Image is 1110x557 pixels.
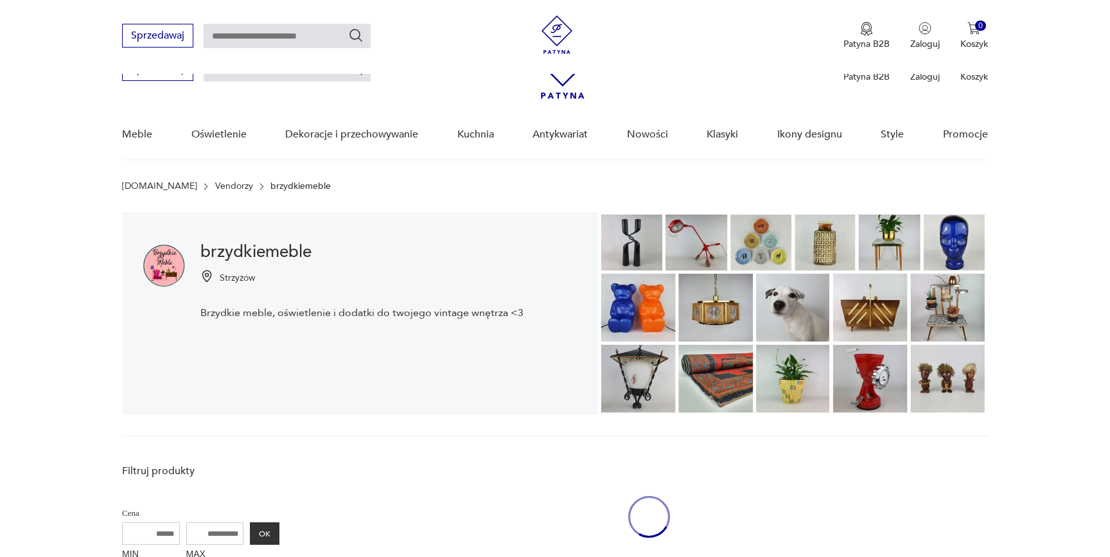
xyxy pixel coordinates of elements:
[191,110,247,159] a: Oświetlenie
[143,244,185,287] img: brzydkiemeble
[910,71,940,83] p: Zaloguj
[348,28,364,43] button: Szukaj
[533,110,588,159] a: Antykwariat
[598,212,988,415] img: brzydkiemeble
[122,181,197,191] a: [DOMAIN_NAME]
[707,110,738,159] a: Klasyki
[270,181,331,191] p: brzydkiemeble
[457,110,494,159] a: Kuchnia
[860,22,873,36] img: Ikona medalu
[967,22,980,35] img: Ikona koszyka
[122,66,193,75] a: Sprzedawaj
[538,15,576,54] img: Patyna - sklep z meblami i dekoracjami vintage
[960,22,988,50] button: 0Koszyk
[122,110,152,159] a: Meble
[960,71,988,83] p: Koszyk
[943,110,988,159] a: Promocje
[285,110,418,159] a: Dekoracje i przechowywanie
[910,22,940,50] button: Zaloguj
[960,38,988,50] p: Koszyk
[200,244,524,260] h1: brzydkiemeble
[200,270,213,283] img: Ikonka pinezki mapy
[919,22,931,35] img: Ikonka użytkownika
[122,32,193,41] a: Sprzedawaj
[975,21,986,31] div: 0
[910,38,940,50] p: Zaloguj
[777,110,842,159] a: Ikony designu
[122,464,279,478] p: Filtruj produkty
[627,110,668,159] a: Nowości
[220,272,255,284] p: Strzyżów
[843,22,890,50] a: Ikona medaluPatyna B2B
[843,22,890,50] button: Patyna B2B
[843,71,890,83] p: Patyna B2B
[250,522,279,545] button: OK
[122,506,279,520] p: Cena
[843,38,890,50] p: Patyna B2B
[215,181,253,191] a: Vendorzy
[200,306,524,320] p: Brzydkie meble, oświetlenie i dodatki do twojego vintage wnętrza <3
[881,110,904,159] a: Style
[122,24,193,48] button: Sprzedawaj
